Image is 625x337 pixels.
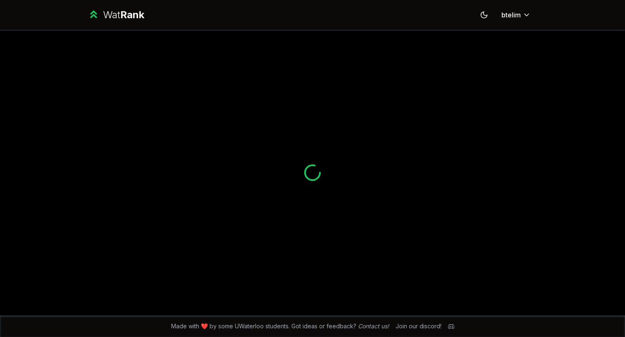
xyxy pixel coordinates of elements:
[171,322,389,330] span: Made with ❤️ by some UWaterloo students. Got ideas or feedback?
[358,323,389,330] a: Contact us!
[103,8,144,22] div: Wat
[495,7,537,22] button: btelim
[120,9,144,21] span: Rank
[396,322,441,330] div: Join our discord!
[88,8,144,22] a: WatRank
[501,10,521,20] span: btelim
